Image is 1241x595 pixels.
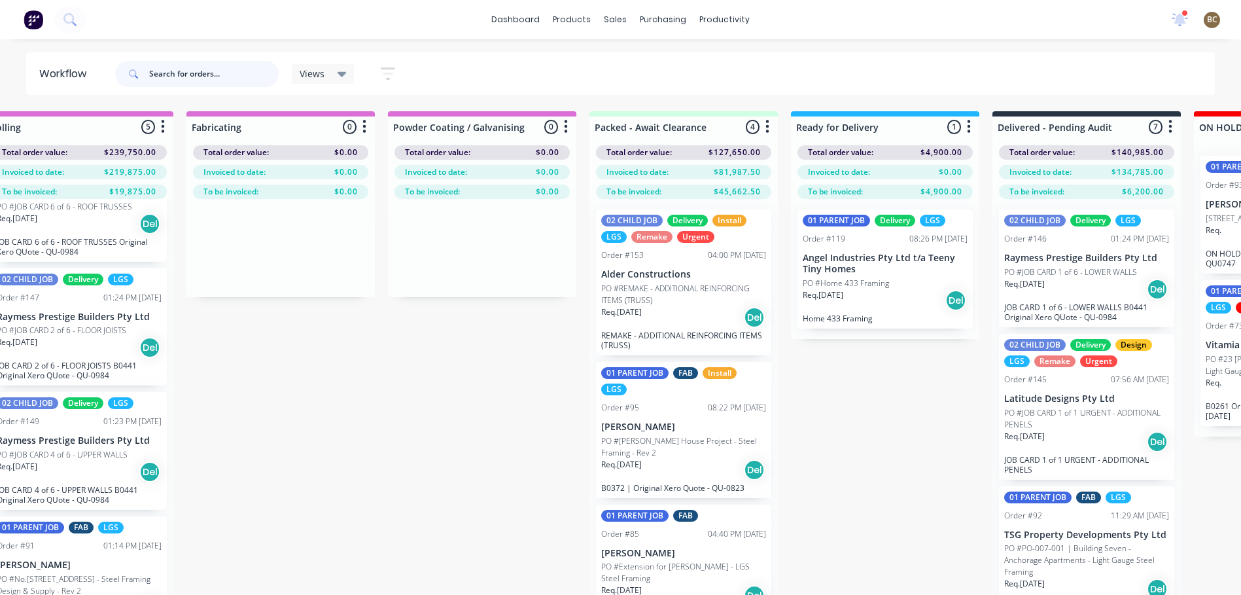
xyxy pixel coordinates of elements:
[939,166,962,178] span: $0.00
[108,397,133,409] div: LGS
[536,147,559,158] span: $0.00
[149,61,279,87] input: Search for orders...
[693,10,756,29] div: productivity
[920,215,945,226] div: LGS
[1004,233,1047,245] div: Order #146
[633,10,693,29] div: purchasing
[601,215,663,226] div: 02 CHILD JOB
[631,231,673,243] div: Remake
[708,528,766,540] div: 04:40 PM [DATE]
[203,166,266,178] span: Invoiced to date:
[1004,492,1072,503] div: 01 PARENT JOB
[39,66,93,82] div: Workflow
[1206,302,1231,314] div: LGS
[601,283,766,306] p: PO #REMAKE - ADDITIONAL REINFORCING ITEMS (TRUSS)
[1115,215,1141,226] div: LGS
[714,166,761,178] span: $81,987.50
[63,274,103,285] div: Delivery
[334,186,358,198] span: $0.00
[714,186,761,198] span: $45,662.50
[803,233,845,245] div: Order #119
[104,166,156,178] span: $219,875.00
[803,314,968,323] p: Home 433 Framing
[875,215,915,226] div: Delivery
[1004,578,1045,590] p: Req. [DATE]
[1004,530,1169,541] p: TSG Property Developments Pty Ltd
[1004,302,1169,322] p: JOB CARD 1 of 6 - LOWER WALLS B0441 Original Xero QUote - QU-0984
[1080,355,1117,367] div: Urgent
[596,362,771,498] div: 01 PARENT JOBFABInstallLGSOrder #9508:22 PM [DATE][PERSON_NAME]PO #[PERSON_NAME] House Project - ...
[63,397,103,409] div: Delivery
[405,166,467,178] span: Invoiced to date:
[601,331,766,350] p: REMAKE - ADDITIONAL REINFORCING ITEMS (TRUSS)
[1076,492,1101,503] div: FAB
[708,147,761,158] span: $127,650.00
[300,67,324,81] span: Views
[104,147,156,158] span: $239,750.00
[673,367,698,379] div: FAB
[601,435,766,459] p: PO #[PERSON_NAME] House Project - Steel Framing - Rev 2
[1004,455,1169,475] p: JOB CARD 1 of 1 URGENT - ADDITIONAL PENELS
[536,186,559,198] span: $0.00
[606,186,661,198] span: To be invoiced:
[712,215,746,226] div: Install
[601,528,639,540] div: Order #85
[1004,510,1042,522] div: Order #92
[1207,14,1217,26] span: BC
[1070,339,1111,351] div: Delivery
[405,186,460,198] span: To be invoiced:
[803,278,889,289] p: PO #Home 433 Framing
[601,561,766,585] p: PO #Extension for [PERSON_NAME] - LGS Steel Framing
[808,147,873,158] span: Total order value:
[1111,510,1169,522] div: 11:29 AM [DATE]
[1147,431,1168,452] div: Del
[139,461,160,482] div: Del
[109,186,156,198] span: $19,875.00
[601,384,627,395] div: LGS
[808,186,863,198] span: To be invoiced:
[139,213,160,234] div: Del
[24,10,43,29] img: Factory
[139,337,160,358] div: Del
[1111,233,1169,245] div: 01:24 PM [DATE]
[596,209,771,355] div: 02 CHILD JOBDeliveryInstallLGSRemakeUrgentOrder #15304:00 PM [DATE]Alder ConstructionsPO #REMAKE ...
[673,510,698,522] div: FAB
[601,510,669,522] div: 01 PARENT JOB
[803,289,843,301] p: Req. [DATE]
[1147,279,1168,300] div: Del
[1004,355,1030,367] div: LGS
[69,522,94,533] div: FAB
[1004,278,1045,290] p: Req. [DATE]
[601,483,766,493] p: B0372 | Original Xero Quote - QU-0823
[485,10,546,29] a: dashboard
[334,147,358,158] span: $0.00
[999,209,1174,327] div: 02 CHILD JOBDeliveryLGSOrder #14601:24 PM [DATE]Raymess Prestige Builders Pty LtdPO #JOB CARD 1 o...
[601,306,642,318] p: Req. [DATE]
[744,460,765,480] div: Del
[1004,253,1169,264] p: Raymess Prestige Builders Pty Ltd
[203,186,258,198] span: To be invoiced:
[108,274,133,285] div: LGS
[601,548,766,559] p: [PERSON_NAME]
[601,459,642,471] p: Req. [DATE]
[803,253,968,275] p: Angel Industries Pty Ltd t/a Teeny Tiny Homes
[1009,147,1075,158] span: Total order value:
[1004,215,1066,226] div: 02 CHILD JOB
[606,166,669,178] span: Invoiced to date:
[1106,492,1131,503] div: LGS
[708,249,766,261] div: 04:00 PM [DATE]
[334,166,358,178] span: $0.00
[708,402,766,414] div: 08:22 PM [DATE]
[1034,355,1075,367] div: Remake
[203,147,269,158] span: Total order value:
[1004,543,1169,578] p: PO #PO-007-001 | Building Seven - Anchorage Apartments - Light Gauge Steel Framing
[920,147,962,158] span: $4,900.00
[601,269,766,280] p: Alder Constructions
[597,10,633,29] div: sales
[1206,225,1221,236] p: Req.
[1004,407,1169,431] p: PO #JOB CARD 1 of 1 URGENT - ADDITIONAL PENELS
[803,215,870,226] div: 01 PARENT JOB
[2,166,64,178] span: Invoiced to date:
[601,422,766,433] p: [PERSON_NAME]
[1111,166,1164,178] span: $134,785.00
